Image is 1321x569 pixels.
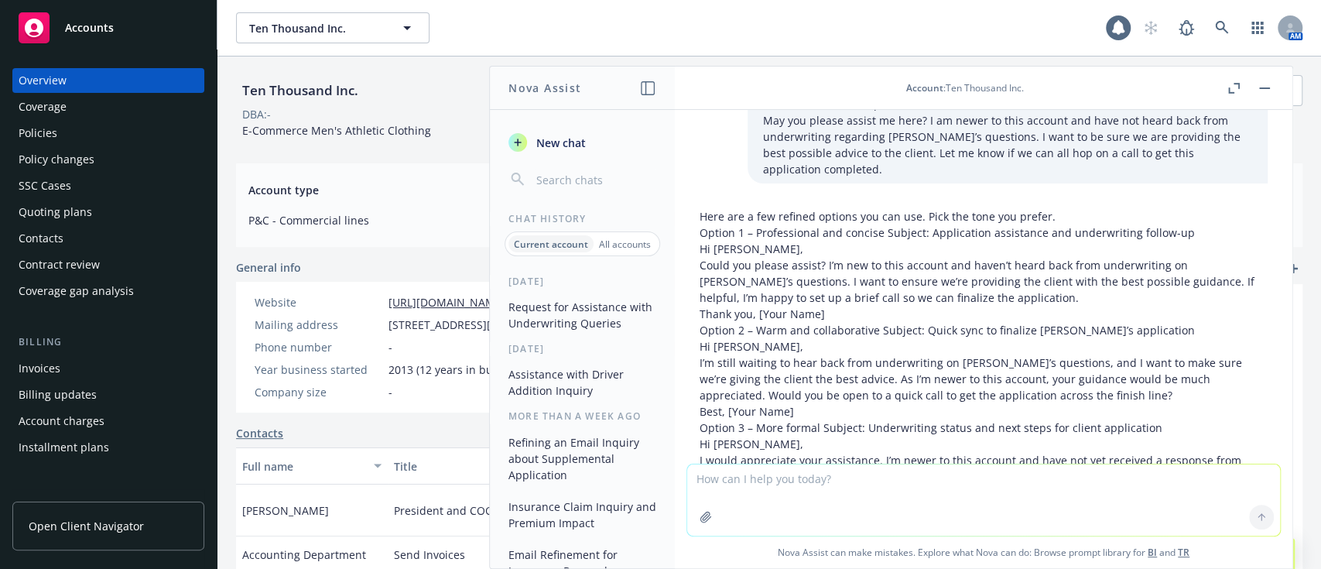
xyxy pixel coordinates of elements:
[388,295,505,310] a: [URL][DOMAIN_NAME]
[490,342,675,355] div: [DATE]
[394,458,516,475] div: Title
[248,182,481,198] span: Account type
[700,355,1268,403] p: I’m still waiting to hear back from underwriting on [PERSON_NAME]’s questions, and I want to make...
[19,409,104,434] div: Account charges
[490,275,675,288] div: [DATE]
[19,252,100,277] div: Contract review
[700,306,1268,322] p: Thank you, [Your Name]
[12,382,204,407] a: Billing updates
[763,112,1252,177] p: May you please assist me here? I am newer to this account and have not heard back from underwriti...
[12,279,204,303] a: Coverage gap analysis
[242,106,271,122] div: DBA: -
[248,212,481,228] span: P&C - Commercial lines
[1178,546,1189,559] a: TR
[19,279,134,303] div: Coverage gap analysis
[502,430,662,488] button: Refining an Email Inquiry about Supplemental Application
[242,123,431,138] span: E-Commerce Men's Athletic Clothing
[242,458,364,475] div: Full name
[19,147,94,172] div: Policy changes
[533,169,656,190] input: Search chats
[255,362,382,378] div: Year business started
[502,129,662,156] button: New chat
[388,384,392,400] span: -
[1135,12,1166,43] a: Start snowing
[1206,12,1237,43] a: Search
[700,208,1268,225] p: Here are a few refined options you can use. Pick the tone you prefer.
[255,339,382,355] div: Phone number
[255,317,382,333] div: Mailing address
[12,356,204,381] a: Invoices
[1284,259,1302,278] a: add
[388,317,545,333] span: [STREET_ADDRESS][US_STATE]
[19,200,92,225] div: Quoting plans
[700,241,1268,257] p: Hi [PERSON_NAME],
[700,452,1268,517] p: I would appreciate your assistance. I’m newer to this account and have not yet received a respons...
[12,68,204,93] a: Overview
[12,121,204,146] a: Policies
[12,334,204,350] div: Billing
[236,81,364,101] div: Ten Thousand Inc.
[29,518,144,534] span: Open Client Navigator
[700,436,1268,452] p: Hi [PERSON_NAME],
[906,81,1024,94] div: : Ten Thousand Inc.
[700,403,1268,420] p: Best, [Your Name]
[12,147,204,172] a: Policy changes
[388,362,529,378] span: 2013 (12 years in business)
[236,447,388,485] button: Full name
[12,252,204,277] a: Contract review
[388,339,392,355] span: -
[236,259,301,276] span: General info
[599,238,651,251] p: All accounts
[242,547,366,563] span: Accounting Department
[12,226,204,251] a: Contacts
[502,294,662,336] button: Request for Assistance with Underwriting Queries
[1171,12,1202,43] a: Report a Bug
[508,80,581,96] h1: Nova Assist
[700,257,1268,306] p: Could you please assist? I’m new to this account and haven’t heard back from underwriting on [PER...
[255,294,382,310] div: Website
[700,420,1268,436] p: Option 3 – More formal Subject: Underwriting status and next steps for client application
[12,435,204,460] a: Installment plans
[533,135,586,151] span: New chat
[242,502,329,519] span: [PERSON_NAME]
[236,12,429,43] button: Ten Thousand Inc.
[19,226,63,251] div: Contacts
[19,435,109,460] div: Installment plans
[236,425,283,441] a: Contacts
[19,68,67,93] div: Overview
[502,494,662,536] button: Insurance Claim Inquiry and Premium Impact
[394,502,494,519] span: President and COO
[255,384,382,400] div: Company size
[700,225,1268,241] p: Option 1 – Professional and concise Subject: Application assistance and underwriting follow-up
[12,94,204,119] a: Coverage
[906,81,943,94] span: Account
[700,338,1268,355] p: Hi [PERSON_NAME],
[514,238,588,251] p: Current account
[19,382,97,407] div: Billing updates
[490,212,675,225] div: Chat History
[388,447,539,485] button: Title
[19,356,60,381] div: Invoices
[249,20,383,36] span: Ten Thousand Inc.
[700,322,1268,338] p: Option 2 – Warm and collaborative Subject: Quick sync to finalize [PERSON_NAME]’s application
[12,173,204,198] a: SSC Cases
[19,173,71,198] div: SSC Cases
[12,409,204,434] a: Account charges
[65,22,114,34] span: Accounts
[1242,12,1273,43] a: Switch app
[1148,546,1157,559] a: BI
[19,94,67,119] div: Coverage
[19,121,57,146] div: Policies
[681,536,1286,568] span: Nova Assist can make mistakes. Explore what Nova can do: Browse prompt library for and
[12,6,204,50] a: Accounts
[394,547,465,563] span: Send Invoices
[502,362,662,403] button: Assistance with Driver Addition Inquiry
[12,200,204,225] a: Quoting plans
[490,410,675,423] div: More than a week ago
